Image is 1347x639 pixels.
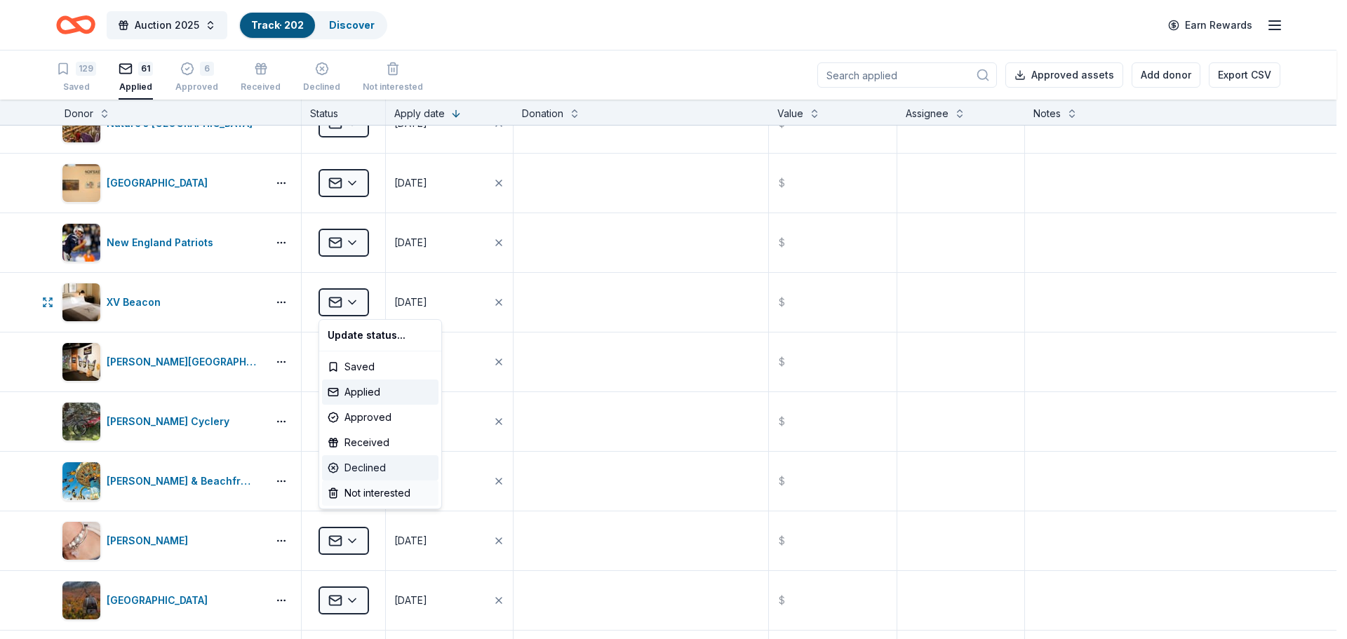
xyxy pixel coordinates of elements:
div: Saved [322,354,438,379]
div: Applied [322,379,438,405]
div: Declined [322,455,438,480]
div: Not interested [322,480,438,506]
div: Approved [322,405,438,430]
div: Update status... [322,323,438,348]
div: Received [322,430,438,455]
